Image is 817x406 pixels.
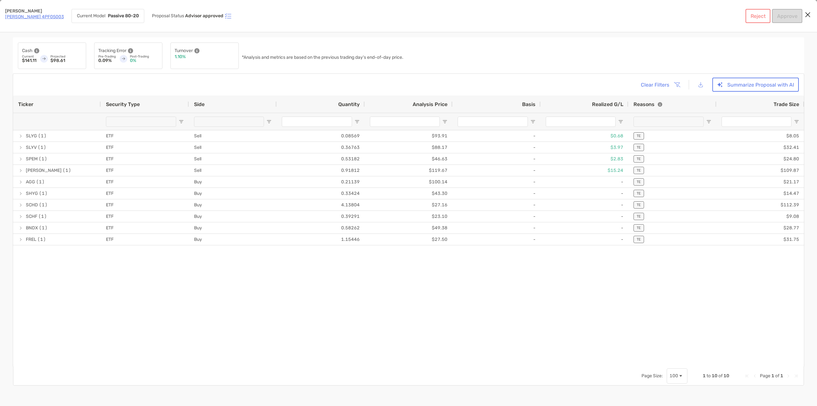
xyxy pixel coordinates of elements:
[541,142,628,153] div: $3.97
[370,117,440,127] input: Analysis Price Filter Input
[26,154,38,164] span: SPEM
[541,199,628,211] div: -
[189,142,277,153] div: Sell
[5,14,64,19] a: [PERSON_NAME] 4PF05003
[98,58,116,63] p: 0.09%
[266,119,272,124] button: Open Filter Menu
[670,373,678,379] div: 100
[716,234,804,245] div: $31.75
[50,58,82,63] p: $98.61
[277,165,365,176] div: 0.91812
[453,142,541,153] div: -
[716,153,804,165] div: $24.80
[189,188,277,199] div: Buy
[77,14,105,18] p: Current Model
[794,119,799,124] button: Open Filter Menu
[667,368,687,384] div: Page Size
[541,222,628,234] div: -
[179,119,184,124] button: Open Filter Menu
[365,165,453,176] div: $119.67
[774,101,799,107] span: Trade Size
[26,131,37,141] span: SLYG
[277,176,365,188] div: 0.21139
[707,373,711,379] span: to
[712,373,717,379] span: 10
[26,200,38,210] span: SCHD
[277,199,365,211] div: 4.13804
[101,234,189,245] div: ETF
[26,188,38,199] span: SHYG
[780,373,783,379] span: 1
[592,101,623,107] span: Realized G/L
[175,47,193,55] p: Turnover
[641,373,663,379] div: Page Size:
[365,153,453,165] div: $46.63
[282,117,352,127] input: Quantity Filter Input
[633,101,662,107] div: Reasons
[277,153,365,165] div: 0.53182
[365,222,453,234] div: $49.38
[637,180,641,184] p: TE
[541,234,628,245] div: -
[453,153,541,165] div: -
[277,234,365,245] div: 1.15446
[37,234,46,245] span: (1)
[365,176,453,188] div: $100.14
[98,55,116,58] p: Pre-Trading
[365,199,453,211] div: $27.16
[22,58,36,63] p: $141.11
[703,373,706,379] span: 1
[722,117,791,127] input: Trade Size Filter Input
[130,55,158,58] p: Post-Trading
[541,153,628,165] div: $2.83
[101,188,189,199] div: ETF
[36,177,45,187] span: (1)
[152,13,184,19] p: Proposal Status
[723,373,729,379] span: 10
[746,9,770,23] button: Reject
[637,168,641,172] p: TE
[637,203,641,207] p: TE
[22,47,33,55] p: Cash
[26,211,37,222] span: SCHF
[101,211,189,222] div: ETF
[541,188,628,199] div: -
[453,188,541,199] div: -
[277,211,365,222] div: 0.39291
[38,211,47,222] span: (1)
[453,211,541,222] div: -
[453,222,541,234] div: -
[189,199,277,211] div: Buy
[189,211,277,222] div: Buy
[637,214,641,218] p: TE
[453,234,541,245] div: -
[718,373,723,379] span: of
[98,47,126,55] p: Tracking Error
[22,55,36,58] p: Current
[189,222,277,234] div: Buy
[716,188,804,199] div: $14.47
[194,101,205,107] span: Side
[101,199,189,211] div: ETF
[637,157,641,161] p: TE
[26,177,35,187] span: AGG
[63,165,71,176] span: (1)
[189,165,277,176] div: Sell
[338,101,360,107] span: Quantity
[716,130,804,142] div: $8.05
[712,78,799,92] button: Summarize Proposal with AI
[277,142,365,153] div: 0.36763
[541,211,628,222] div: -
[5,9,64,13] p: [PERSON_NAME]
[453,199,541,211] div: -
[365,234,453,245] div: $27.50
[39,188,48,199] span: (1)
[39,223,48,233] span: (1)
[442,119,447,124] button: Open Filter Menu
[522,101,536,107] span: Basis
[716,176,804,188] div: $21.17
[745,373,750,379] div: First Page
[26,165,62,176] span: [PERSON_NAME]
[26,234,36,245] span: FREL
[185,13,223,19] p: Advisor approved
